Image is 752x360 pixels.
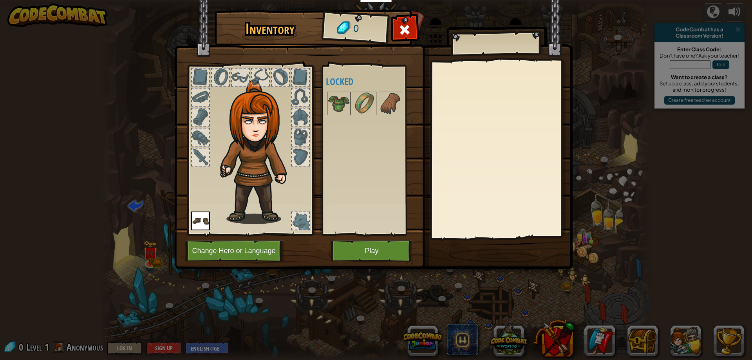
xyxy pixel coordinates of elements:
[326,76,424,87] h4: Locked
[328,92,350,114] img: portrait.png
[380,92,401,114] img: portrait.png
[352,22,359,36] span: 0
[220,21,320,37] h1: Inventory
[217,80,301,224] img: hair_f2.png
[191,212,210,230] img: portrait.png
[331,240,413,262] button: Play
[185,240,285,262] button: Change Hero or Language
[354,92,376,114] img: portrait.png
